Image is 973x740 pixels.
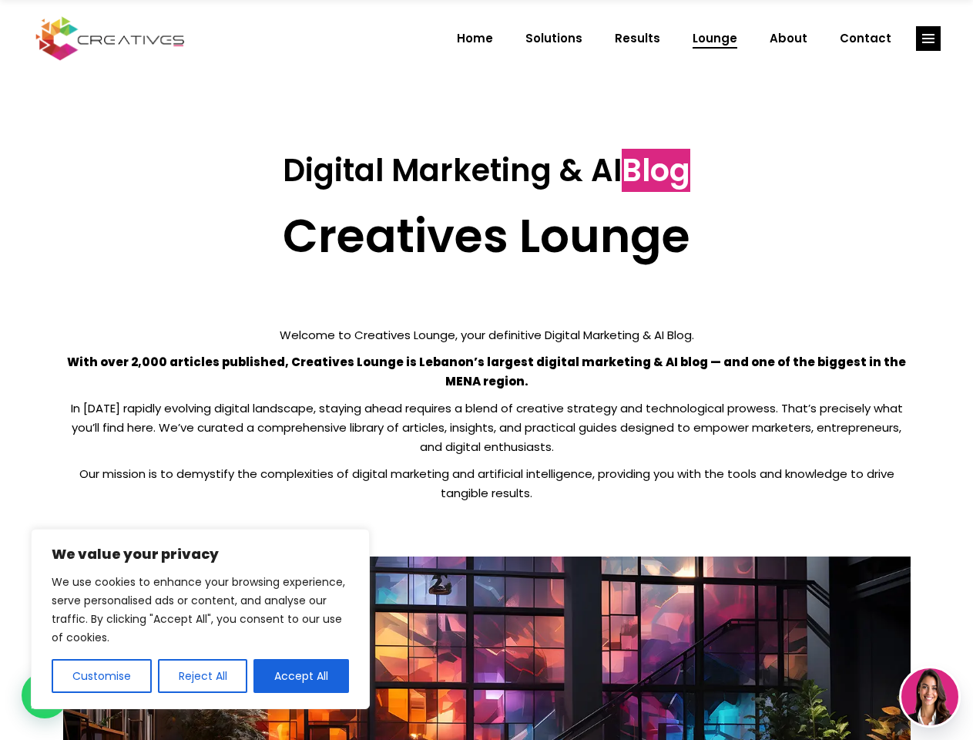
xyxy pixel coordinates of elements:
[824,18,908,59] a: Contact
[901,668,958,725] img: agent
[63,208,911,264] h2: Creatives Lounge
[676,18,753,59] a: Lounge
[52,545,349,563] p: We value your privacy
[32,15,188,62] img: Creatives
[52,573,349,647] p: We use cookies to enhance your browsing experience, serve personalised ads or content, and analys...
[63,152,911,189] h3: Digital Marketing & AI
[693,18,737,59] span: Lounge
[158,659,248,693] button: Reject All
[253,659,349,693] button: Accept All
[63,325,911,345] p: Welcome to Creatives Lounge, your definitive Digital Marketing & AI Blog.
[525,18,582,59] span: Solutions
[840,18,891,59] span: Contact
[22,672,68,718] div: WhatsApp contact
[615,18,660,59] span: Results
[916,26,941,51] a: link
[770,18,807,59] span: About
[457,18,493,59] span: Home
[31,529,370,709] div: We value your privacy
[599,18,676,59] a: Results
[622,149,690,192] span: Blog
[52,659,152,693] button: Customise
[509,18,599,59] a: Solutions
[753,18,824,59] a: About
[63,399,911,456] p: In [DATE] rapidly evolving digital landscape, staying ahead requires a blend of creative strategy...
[63,464,911,503] p: Our mission is to demystify the complexities of digital marketing and artificial intelligence, pr...
[441,18,509,59] a: Home
[67,354,906,389] strong: With over 2,000 articles published, Creatives Lounge is Lebanon’s largest digital marketing & AI ...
